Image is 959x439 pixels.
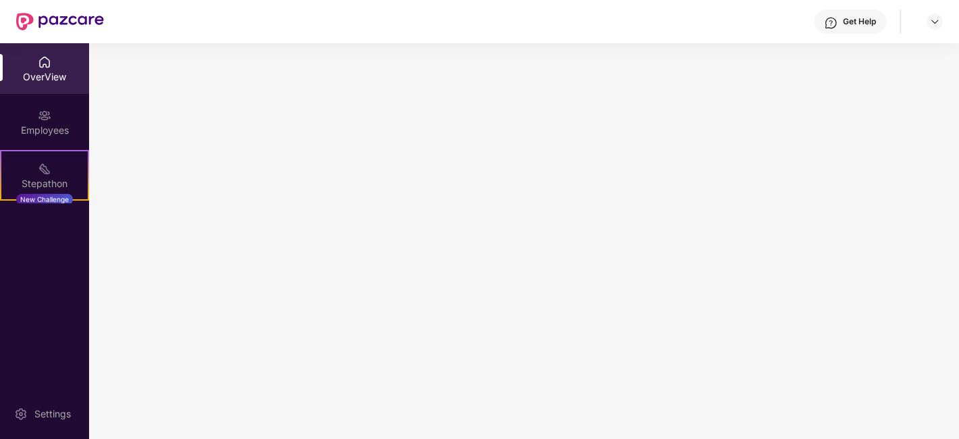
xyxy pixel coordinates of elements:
[843,16,876,27] div: Get Help
[38,109,51,122] img: svg+xml;base64,PHN2ZyBpZD0iRW1wbG95ZWVzIiB4bWxucz0iaHR0cDovL3d3dy53My5vcmcvMjAwMC9zdmciIHdpZHRoPS...
[1,177,88,190] div: Stepathon
[929,16,940,27] img: svg+xml;base64,PHN2ZyBpZD0iRHJvcGRvd24tMzJ4MzIiIHhtbG5zPSJodHRwOi8vd3d3LnczLm9yZy8yMDAwL3N2ZyIgd2...
[16,194,73,205] div: New Challenge
[38,55,51,69] img: svg+xml;base64,PHN2ZyBpZD0iSG9tZSIgeG1sbnM9Imh0dHA6Ly93d3cudzMub3JnLzIwMDAvc3ZnIiB3aWR0aD0iMjAiIG...
[30,407,75,421] div: Settings
[14,407,28,421] img: svg+xml;base64,PHN2ZyBpZD0iU2V0dGluZy0yMHgyMCIgeG1sbnM9Imh0dHA6Ly93d3cudzMub3JnLzIwMDAvc3ZnIiB3aW...
[38,162,51,176] img: svg+xml;base64,PHN2ZyB4bWxucz0iaHR0cDovL3d3dy53My5vcmcvMjAwMC9zdmciIHdpZHRoPSIyMSIgaGVpZ2h0PSIyMC...
[824,16,838,30] img: svg+xml;base64,PHN2ZyBpZD0iSGVscC0zMngzMiIgeG1sbnM9Imh0dHA6Ly93d3cudzMub3JnLzIwMDAvc3ZnIiB3aWR0aD...
[16,13,104,30] img: New Pazcare Logo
